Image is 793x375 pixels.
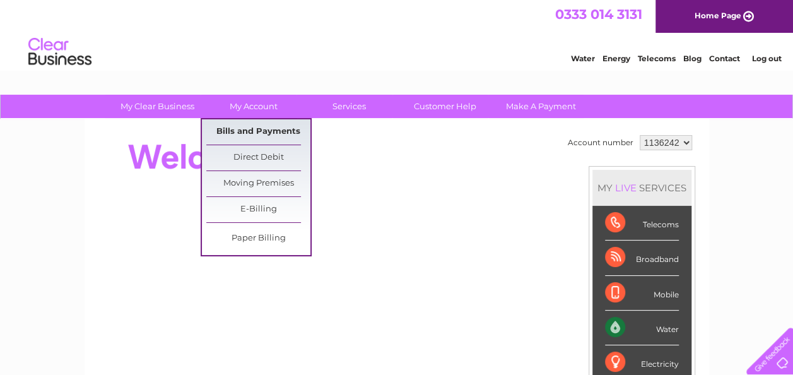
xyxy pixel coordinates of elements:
a: Log out [751,54,781,63]
a: Bills and Payments [206,119,310,145]
div: Telecoms [605,206,679,241]
div: Mobile [605,276,679,311]
a: 0333 014 3131 [555,6,642,22]
td: Account number [565,132,637,153]
div: Broadband [605,241,679,275]
a: My Account [201,95,305,118]
a: Telecoms [638,54,676,63]
a: Water [571,54,595,63]
div: LIVE [613,182,639,194]
div: Clear Business is a trading name of Verastar Limited (registered in [GEOGRAPHIC_DATA] No. 3667643... [99,7,695,61]
a: Make A Payment [489,95,593,118]
img: logo.png [28,33,92,71]
a: Customer Help [393,95,497,118]
a: Paper Billing [206,226,310,251]
a: Moving Premises [206,171,310,196]
a: Energy [602,54,630,63]
a: Direct Debit [206,145,310,170]
a: Blog [683,54,702,63]
div: MY SERVICES [592,170,691,206]
div: Water [605,311,679,345]
a: My Clear Business [105,95,209,118]
a: E-Billing [206,197,310,222]
a: Services [297,95,401,118]
a: Contact [709,54,740,63]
